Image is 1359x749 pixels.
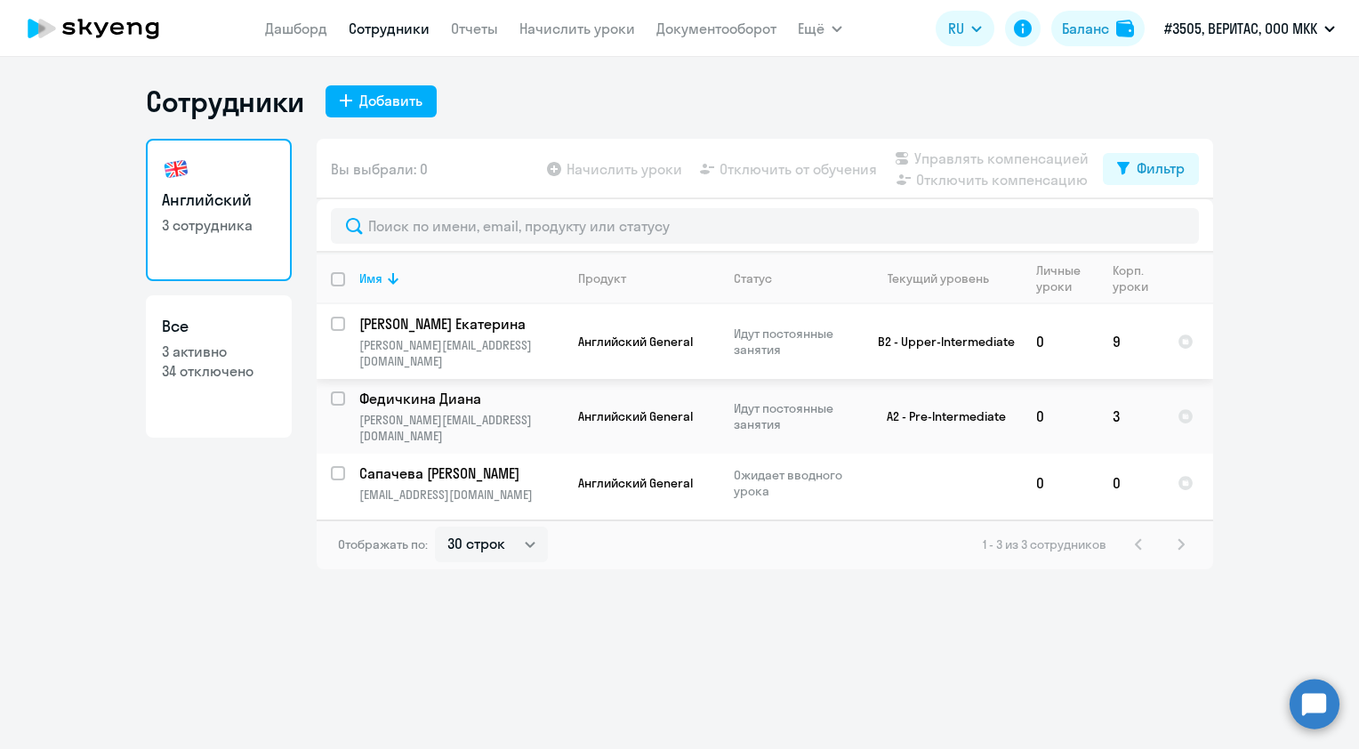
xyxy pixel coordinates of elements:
p: [PERSON_NAME][EMAIL_ADDRESS][DOMAIN_NAME] [359,337,563,369]
div: Добавить [359,90,422,111]
div: Текущий уровень [888,270,989,286]
a: Документооборот [656,20,776,37]
div: Статус [734,270,856,286]
p: [PERSON_NAME] Екатерина [359,314,560,334]
div: Корп. уроки [1113,262,1151,294]
td: 3 [1098,379,1163,454]
p: 3 сотрудника [162,215,276,235]
p: #3505, ВЕРИТАС, ООО МКК [1164,18,1317,39]
div: Личные уроки [1036,262,1098,294]
button: RU [936,11,994,46]
span: Английский General [578,334,693,350]
a: Дашборд [265,20,327,37]
span: Английский General [578,408,693,424]
p: [PERSON_NAME][EMAIL_ADDRESS][DOMAIN_NAME] [359,412,563,444]
td: A2 - Pre-Intermediate [856,379,1022,454]
p: 3 активно [162,342,276,361]
p: 34 отключено [162,361,276,381]
div: Имя [359,270,382,286]
div: Фильтр [1137,157,1185,179]
img: english [162,155,190,183]
p: Идут постоянные занятия [734,400,856,432]
a: Федичкина Диана [359,389,563,408]
input: Поиск по имени, email, продукту или статусу [331,208,1199,244]
span: RU [948,18,964,39]
p: Ожидает вводного урока [734,467,856,499]
span: 1 - 3 из 3 сотрудников [983,536,1106,552]
span: Вы выбрали: 0 [331,158,428,180]
td: 0 [1022,379,1098,454]
img: balance [1116,20,1134,37]
h1: Сотрудники [146,84,304,119]
td: B2 - Upper-Intermediate [856,304,1022,379]
a: Начислить уроки [519,20,635,37]
td: 0 [1022,454,1098,512]
h3: Все [162,315,276,338]
div: Баланс [1062,18,1109,39]
p: Федичкина Диана [359,389,560,408]
span: Ещё [798,18,824,39]
a: Все3 активно34 отключено [146,295,292,438]
div: Текущий уровень [871,270,1021,286]
td: 0 [1022,304,1098,379]
td: 9 [1098,304,1163,379]
div: Имя [359,270,563,286]
a: Сапачева [PERSON_NAME] [359,463,563,483]
div: Продукт [578,270,626,286]
p: Идут постоянные занятия [734,326,856,358]
td: 0 [1098,454,1163,512]
a: [PERSON_NAME] Екатерина [359,314,563,334]
button: Добавить [326,85,437,117]
div: Корп. уроки [1113,262,1162,294]
button: Фильтр [1103,153,1199,185]
p: [EMAIL_ADDRESS][DOMAIN_NAME] [359,487,563,503]
a: Английский3 сотрудника [146,139,292,281]
h3: Английский [162,189,276,212]
button: Ещё [798,11,842,46]
button: Балансbalance [1051,11,1145,46]
span: Английский General [578,475,693,491]
a: Отчеты [451,20,498,37]
p: Сапачева [PERSON_NAME] [359,463,560,483]
button: #3505, ВЕРИТАС, ООО МКК [1155,7,1344,50]
div: Статус [734,270,772,286]
span: Отображать по: [338,536,428,552]
div: Личные уроки [1036,262,1086,294]
a: Сотрудники [349,20,430,37]
div: Продукт [578,270,719,286]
